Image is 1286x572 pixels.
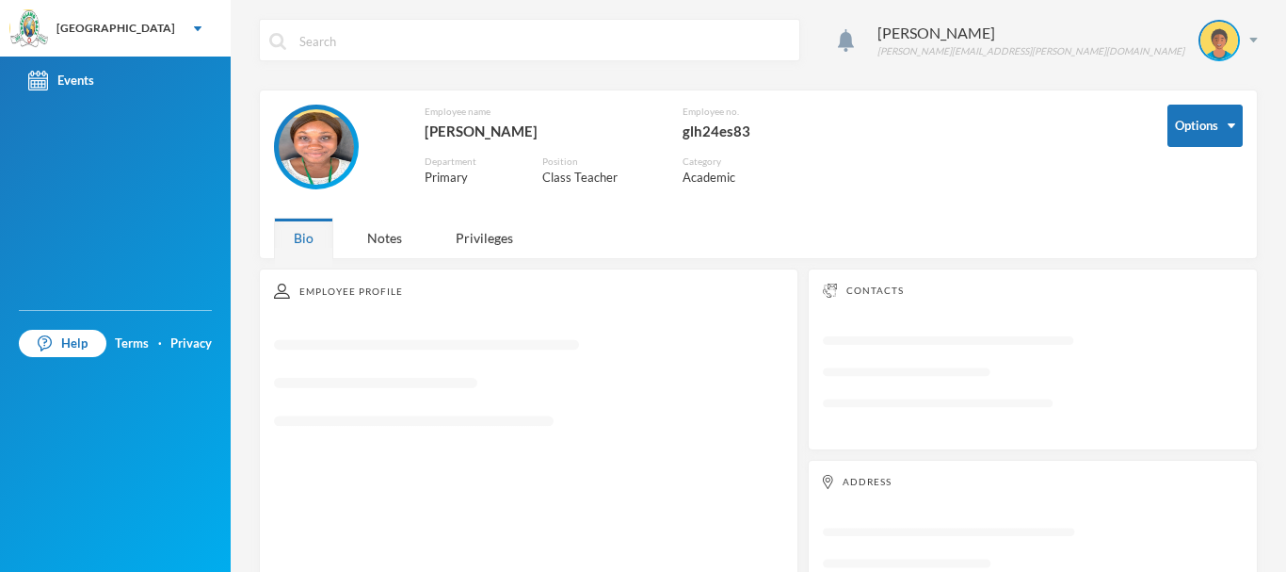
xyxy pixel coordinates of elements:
div: Events [28,71,94,90]
div: Address [823,475,1243,489]
div: Notes [347,218,422,258]
svg: Loading interface... [274,327,783,454]
div: Academic [683,169,773,188]
div: [GEOGRAPHIC_DATA] [56,20,175,37]
img: STUDENT [1200,22,1238,59]
div: Contacts [823,284,1243,298]
div: Employee Profile [274,284,783,299]
div: Privileges [436,218,533,258]
img: search [269,33,286,50]
input: Search [297,20,790,62]
div: Department [425,155,514,169]
div: [PERSON_NAME][EMAIL_ADDRESS][PERSON_NAME][DOMAIN_NAME] [877,44,1184,58]
div: Employee name [425,105,655,119]
a: Terms [115,335,149,353]
div: Primary [425,169,514,188]
div: Bio [274,218,333,258]
div: · [158,335,162,353]
a: Privacy [170,335,212,353]
div: [PERSON_NAME] [425,119,655,143]
a: Help [19,330,106,358]
img: logo [10,10,48,48]
button: Options [1167,105,1243,147]
svg: Loading interface... [823,326,1243,431]
div: Position [542,155,655,169]
div: Employee no. [683,105,839,119]
div: Class Teacher [542,169,655,188]
img: EMPLOYEE [279,109,354,185]
div: Category [683,155,773,169]
div: glh24es83 [683,119,839,143]
div: [PERSON_NAME] [877,22,1184,44]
